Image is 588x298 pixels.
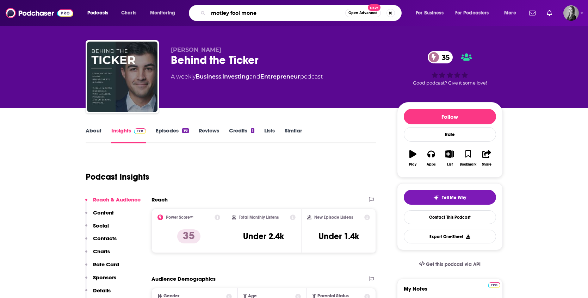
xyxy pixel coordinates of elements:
[563,5,579,21] button: Show profile menu
[413,256,487,273] a: Get this podcast via API
[6,6,73,20] img: Podchaser - Follow, Share and Rate Podcasts
[239,215,279,220] h2: Total Monthly Listens
[145,7,184,19] button: open menu
[196,73,221,80] a: Business
[427,162,436,167] div: Apps
[404,127,496,142] div: Rate
[151,196,168,203] h2: Reach
[171,46,221,53] span: [PERSON_NAME]
[85,196,141,209] button: Reach & Audience
[93,209,114,216] p: Content
[563,5,579,21] img: User Profile
[86,172,149,182] h1: Podcast Insights
[285,127,302,143] a: Similar
[93,261,119,268] p: Rate Card
[82,7,117,19] button: open menu
[260,73,300,80] a: Entrepreneur
[117,7,141,19] a: Charts
[411,7,452,19] button: open menu
[177,229,200,243] p: 35
[150,8,175,18] span: Monitoring
[413,80,487,86] span: Good podcast? Give it some love!
[93,196,141,203] p: Reach & Audience
[404,230,496,243] button: Export One-Sheet
[460,162,476,167] div: Bookmark
[221,73,222,80] span: ,
[85,209,114,222] button: Content
[199,127,219,143] a: Reviews
[368,4,380,11] span: New
[156,127,188,143] a: Episodes93
[482,162,491,167] div: Share
[422,145,440,171] button: Apps
[134,128,146,134] img: Podchaser Pro
[435,51,453,63] span: 35
[87,8,108,18] span: Podcasts
[85,261,119,274] button: Rate Card
[85,274,116,287] button: Sponsors
[314,215,353,220] h2: New Episode Listens
[345,9,381,17] button: Open AdvancedNew
[428,51,453,63] a: 35
[222,73,249,80] a: Investing
[87,42,157,112] img: Behind the Ticker
[93,287,111,294] p: Details
[85,235,117,248] button: Contacts
[404,285,496,298] label: My Notes
[451,7,499,19] button: open menu
[196,5,408,21] div: Search podcasts, credits, & more...
[264,127,275,143] a: Lists
[440,145,459,171] button: List
[504,8,516,18] span: More
[243,231,284,242] h3: Under 2.4k
[459,145,477,171] button: Bookmark
[409,162,416,167] div: Play
[499,7,525,19] button: open menu
[455,8,489,18] span: For Podcasters
[442,195,466,200] span: Tell Me Why
[111,127,146,143] a: InsightsPodchaser Pro
[404,109,496,124] button: Follow
[85,222,109,235] button: Social
[488,282,500,288] img: Podchaser Pro
[404,210,496,224] a: Contact This Podcast
[526,7,538,19] a: Show notifications dropdown
[447,162,453,167] div: List
[86,127,101,143] a: About
[85,248,110,261] button: Charts
[477,145,496,171] button: Share
[121,8,136,18] span: Charts
[544,7,555,19] a: Show notifications dropdown
[93,248,110,255] p: Charts
[249,73,260,80] span: and
[426,261,481,267] span: Get this podcast via API
[229,127,254,143] a: Credits1
[433,195,439,200] img: tell me why sparkle
[251,128,254,133] div: 1
[318,231,359,242] h3: Under 1.4k
[397,46,503,90] div: 35Good podcast? Give it some love!
[93,274,116,281] p: Sponsors
[93,235,117,242] p: Contacts
[166,215,193,220] h2: Power Score™
[93,222,109,229] p: Social
[348,11,378,15] span: Open Advanced
[563,5,579,21] span: Logged in as katieTBG
[488,281,500,288] a: Pro website
[182,128,188,133] div: 93
[208,7,345,19] input: Search podcasts, credits, & more...
[404,190,496,205] button: tell me why sparkleTell Me Why
[416,8,444,18] span: For Business
[151,275,216,282] h2: Audience Demographics
[404,145,422,171] button: Play
[171,73,323,81] div: A weekly podcast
